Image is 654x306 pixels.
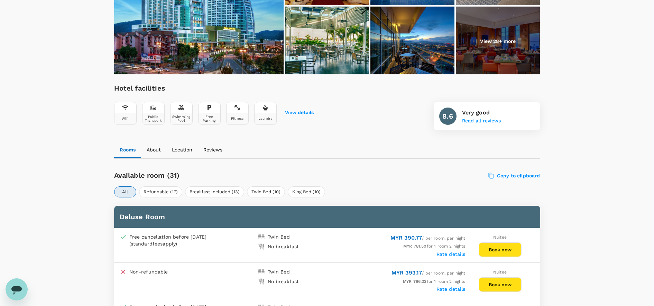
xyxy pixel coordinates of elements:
[456,7,540,76] img: Restaurant
[139,186,182,197] button: Refundable (17)
[479,242,522,257] button: Book now
[370,7,454,76] img: Drinks on verandah
[479,277,522,292] button: Book now
[6,278,28,300] iframe: Button to launch messaging window
[493,270,507,275] span: Nuitee
[403,279,427,284] span: MYR 786.33
[147,146,161,153] p: About
[258,117,272,120] div: Laundry
[493,235,507,240] span: Nuitee
[285,110,314,115] button: View details
[462,109,501,117] p: Very good
[285,7,369,76] img: Restaurant
[153,241,163,247] span: fees
[268,268,290,275] div: Twin Bed
[436,286,466,292] label: Rate details
[390,234,422,241] span: MYR 390.77
[268,243,299,250] div: No breakfast
[114,170,361,181] h6: Available room (31)
[120,211,535,222] h6: Deluxe Room
[392,271,466,276] span: / per room, per night
[231,117,243,120] div: Fitness
[442,111,453,122] h6: 8.6
[200,115,219,122] div: Free Parking
[203,146,222,153] p: Reviews
[489,173,540,179] label: Copy to clipboard
[185,186,244,197] button: Breakfast Included (13)
[172,146,192,153] p: Location
[172,115,191,122] div: Swimming Pool
[120,146,136,153] p: Rooms
[436,251,466,257] label: Rate details
[392,269,422,276] span: MYR 393.17
[144,115,163,122] div: Public Transport
[403,244,427,249] span: MYR 781.50
[288,186,325,197] button: King Bed (10)
[390,236,466,241] span: / per room, per night
[258,233,265,240] img: double-bed-icon
[114,83,314,94] h6: Hotel facilities
[122,117,129,120] div: Wifi
[268,233,290,240] div: Twin Bed
[247,186,285,197] button: Twin Bed (10)
[268,278,299,285] div: No breakfast
[403,279,465,284] span: for 1 room 2 nights
[403,244,465,249] span: for 1 room 2 nights
[462,118,501,124] button: Read all reviews
[258,268,265,275] img: double-bed-icon
[129,233,223,247] div: Free cancellation before [DATE] (standard apply)
[114,186,136,197] button: All
[480,38,516,45] p: View 28+ more
[129,268,168,275] p: Non-refundable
